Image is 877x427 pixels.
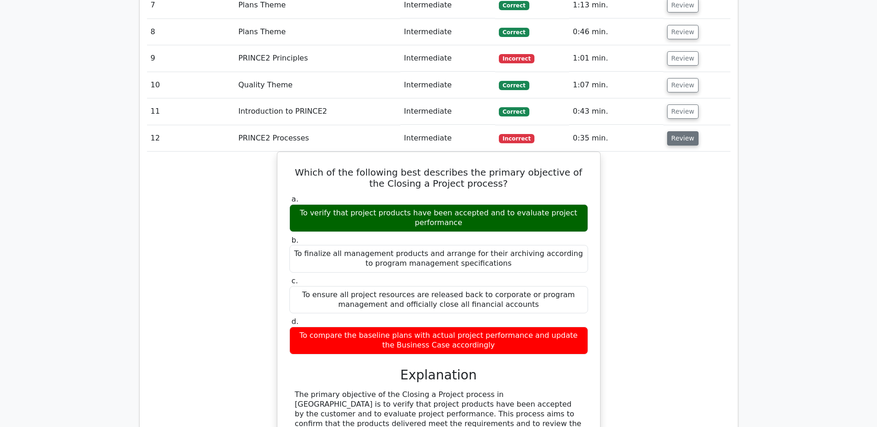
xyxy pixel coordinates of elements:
div: To ensure all project resources are released back to corporate or program management and official... [289,286,588,314]
td: Introduction to PRINCE2 [234,98,400,125]
span: c. [292,276,298,285]
td: PRINCE2 Processes [234,125,400,152]
td: Intermediate [400,19,495,45]
button: Review [667,51,699,66]
button: Review [667,104,699,119]
button: Review [667,25,699,39]
h5: Which of the following best describes the primary objective of the Closing a Project process? [288,167,589,189]
div: To finalize all management products and arrange for their archiving according to program manageme... [289,245,588,273]
span: Correct [499,81,529,90]
td: 1:07 min. [569,72,663,98]
button: Review [667,78,699,92]
span: Correct [499,107,529,116]
button: Review [667,131,699,146]
span: d. [292,317,299,326]
span: b. [292,236,299,244]
td: 0:35 min. [569,125,663,152]
div: To verify that project products have been accepted and to evaluate project performance [289,204,588,232]
td: 0:46 min. [569,19,663,45]
td: 11 [147,98,235,125]
td: 0:43 min. [569,98,663,125]
td: PRINCE2 Principles [234,45,400,72]
td: Intermediate [400,125,495,152]
span: Correct [499,1,529,10]
span: Correct [499,28,529,37]
h3: Explanation [295,367,583,383]
td: Quality Theme [234,72,400,98]
td: Plans Theme [234,19,400,45]
td: 1:01 min. [569,45,663,72]
td: 10 [147,72,235,98]
div: To compare the baseline plans with actual project performance and update the Business Case accord... [289,327,588,354]
td: 8 [147,19,235,45]
td: 12 [147,125,235,152]
span: a. [292,195,299,203]
td: Intermediate [400,45,495,72]
td: Intermediate [400,98,495,125]
td: 9 [147,45,235,72]
td: Intermediate [400,72,495,98]
span: Incorrect [499,54,534,63]
span: Incorrect [499,134,534,143]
